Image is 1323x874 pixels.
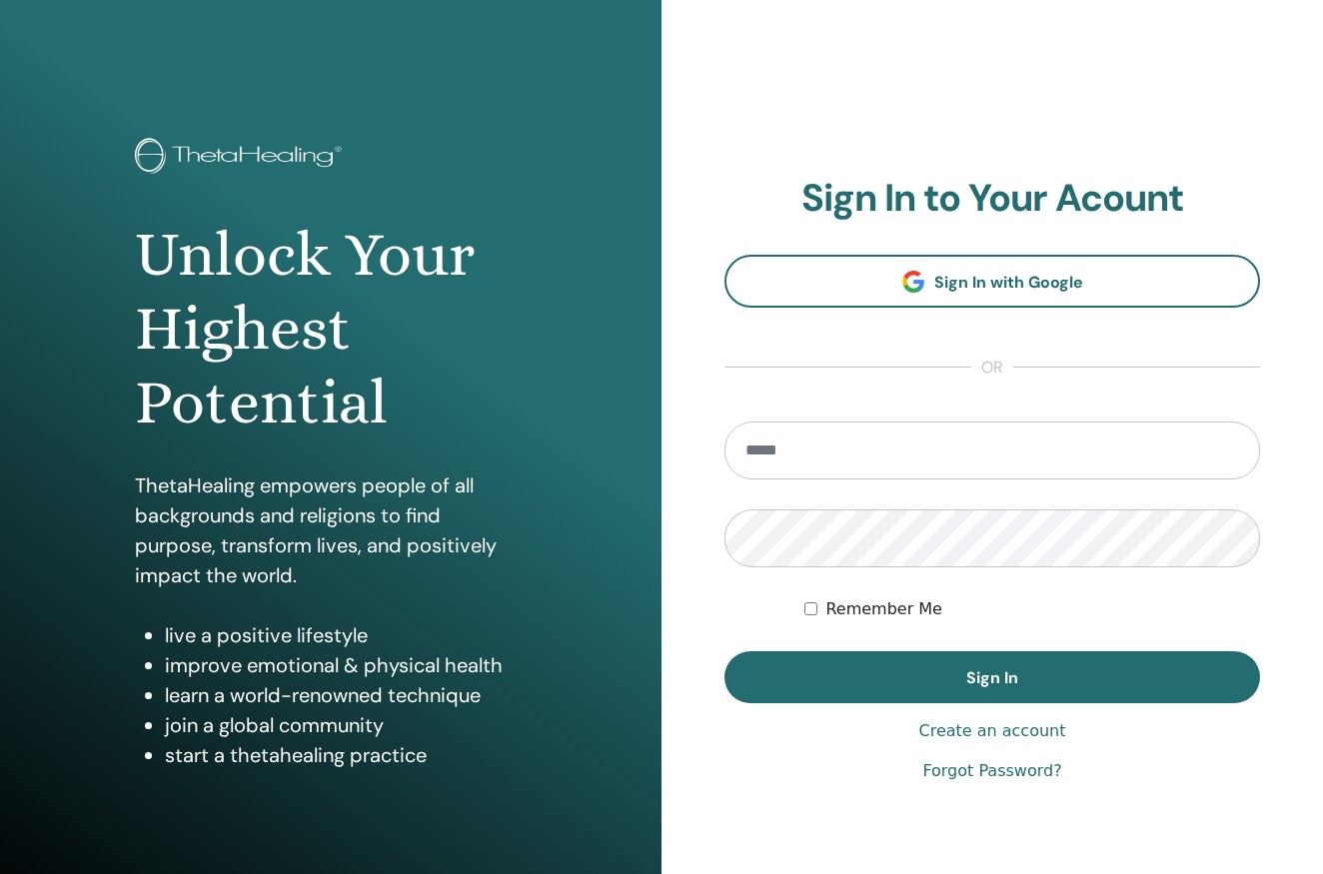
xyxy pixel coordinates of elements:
div: Keep me authenticated indefinitely or until I manually logout [804,597,1260,621]
span: or [971,356,1013,380]
h2: Sign In to Your Acount [724,176,1260,222]
a: Sign In with Google [724,255,1260,308]
h1: Unlock Your Highest Potential [135,218,526,440]
li: improve emotional & physical health [165,650,526,680]
label: Remember Me [825,597,942,621]
p: ThetaHealing empowers people of all backgrounds and religions to find purpose, transform lives, a... [135,470,526,590]
button: Sign In [724,651,1260,703]
a: Forgot Password? [922,759,1061,783]
li: learn a world-renowned technique [165,680,526,710]
li: live a positive lifestyle [165,620,526,650]
a: Create an account [918,719,1065,743]
li: start a thetahealing practice [165,740,526,770]
span: Sign In [966,667,1018,688]
span: Sign In with Google [934,272,1083,293]
li: join a global community [165,710,526,740]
